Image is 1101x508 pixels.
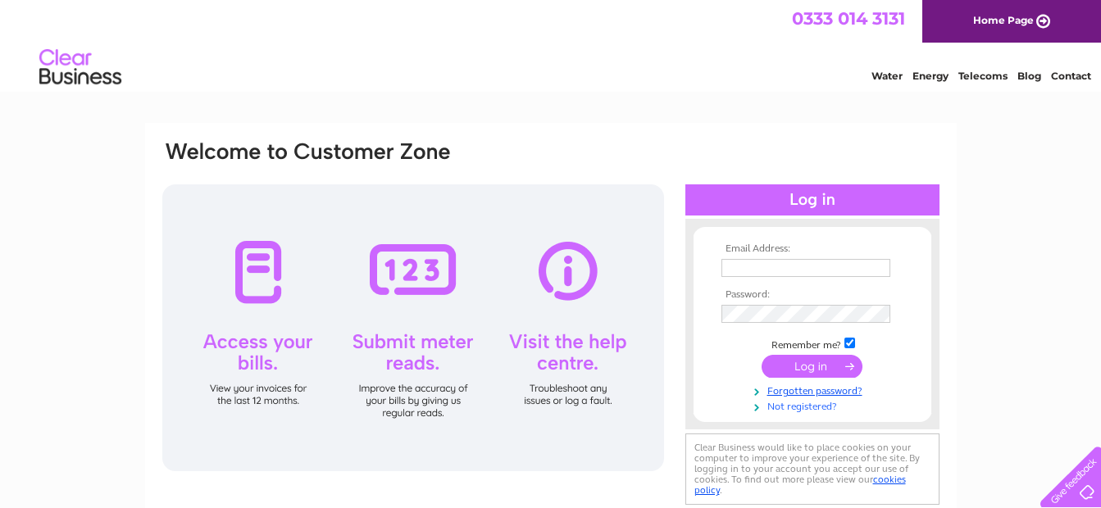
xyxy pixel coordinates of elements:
[694,474,906,496] a: cookies policy
[871,70,903,82] a: Water
[164,9,939,79] div: Clear Business is a trading name of Verastar Limited (registered in [GEOGRAPHIC_DATA] No. 3667643...
[39,43,122,93] img: logo.png
[717,243,908,255] th: Email Address:
[721,397,908,413] a: Not registered?
[792,8,905,29] a: 0333 014 3131
[1051,70,1091,82] a: Contact
[762,355,862,378] input: Submit
[717,335,908,352] td: Remember me?
[1017,70,1041,82] a: Blog
[685,433,939,505] div: Clear Business would like to place cookies on your computer to improve your experience of the sit...
[721,382,908,397] a: Forgotten password?
[912,70,949,82] a: Energy
[717,289,908,301] th: Password:
[958,70,1008,82] a: Telecoms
